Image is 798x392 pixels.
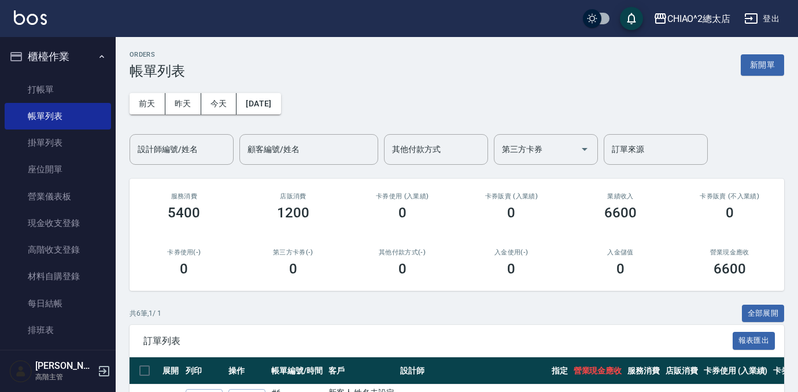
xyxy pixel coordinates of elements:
[143,193,225,200] h3: 服務消費
[507,261,515,277] h3: 0
[5,236,111,263] a: 高階收支登錄
[575,140,594,158] button: Open
[5,290,111,317] a: 每日結帳
[183,357,226,384] th: 列印
[5,263,111,290] a: 材料自購登錄
[326,357,398,384] th: 客戶
[616,261,625,277] h3: 0
[130,93,165,114] button: 前天
[268,357,326,384] th: 帳單編號/時間
[361,249,443,256] h2: 其他付款方式(-)
[289,261,297,277] h3: 0
[201,93,237,114] button: 今天
[398,205,407,221] h3: 0
[9,360,32,383] img: Person
[5,42,111,72] button: 櫃檯作業
[253,249,334,256] h2: 第三方卡券(-)
[130,308,161,319] p: 共 6 筆, 1 / 1
[740,8,784,29] button: 登出
[571,357,625,384] th: 營業現金應收
[741,59,784,70] a: 新開單
[649,7,736,31] button: CHIAO^2總太店
[180,261,188,277] h3: 0
[165,93,201,114] button: 昨天
[398,261,407,277] h3: 0
[604,205,637,221] h3: 6600
[667,12,731,26] div: CHIAO^2總太店
[689,193,770,200] h2: 卡券販賣 (不入業績)
[5,156,111,183] a: 座位開單
[130,63,185,79] h3: 帳單列表
[580,249,662,256] h2: 入金儲值
[35,360,94,372] h5: [PERSON_NAME]
[5,103,111,130] a: 帳單列表
[726,205,734,221] h3: 0
[663,357,701,384] th: 店販消費
[471,193,552,200] h2: 卡券販賣 (入業績)
[237,93,280,114] button: [DATE]
[689,249,770,256] h2: 營業現金應收
[580,193,662,200] h2: 業績收入
[14,10,47,25] img: Logo
[733,335,775,346] a: 報表匯出
[471,249,552,256] h2: 入金使用(-)
[130,51,185,58] h2: ORDERS
[714,261,746,277] h3: 6600
[549,357,571,384] th: 指定
[741,54,784,76] button: 新開單
[5,183,111,210] a: 營業儀表板
[5,76,111,103] a: 打帳單
[35,372,94,382] p: 高階主管
[168,205,200,221] h3: 5400
[397,357,548,384] th: 設計師
[253,193,334,200] h2: 店販消費
[5,317,111,343] a: 排班表
[5,343,111,370] a: 現場電腦打卡
[742,305,785,323] button: 全部展開
[5,130,111,156] a: 掛單列表
[143,249,225,256] h2: 卡券使用(-)
[701,357,771,384] th: 卡券使用 (入業績)
[160,357,183,384] th: 展開
[733,332,775,350] button: 報表匯出
[143,335,733,347] span: 訂單列表
[5,210,111,236] a: 現金收支登錄
[277,205,309,221] h3: 1200
[507,205,515,221] h3: 0
[625,357,663,384] th: 服務消費
[620,7,643,30] button: save
[226,357,268,384] th: 操作
[361,193,443,200] h2: 卡券使用 (入業績)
